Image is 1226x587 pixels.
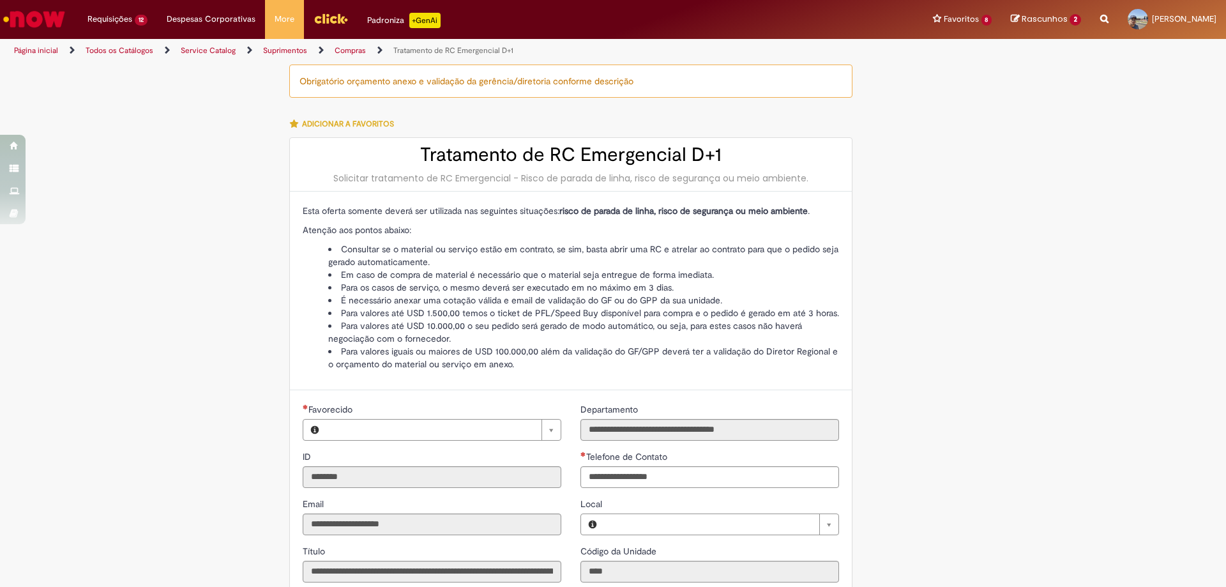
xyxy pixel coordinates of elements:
[303,545,328,558] label: Somente leitura - Título
[303,224,839,236] p: Atenção aos pontos abaixo:
[580,452,586,457] span: Obrigatório Preenchido
[580,561,839,583] input: Código da Unidade
[580,404,640,415] span: Somente leitura - Departamento
[303,450,314,463] label: Somente leitura - ID
[1011,13,1081,26] a: Rascunhos
[308,404,355,415] span: Necessários - Favorecido
[580,419,839,441] input: Departamento
[87,13,132,26] span: Requisições
[367,13,441,28] div: Padroniza
[303,514,561,535] input: Email
[275,13,294,26] span: More
[303,466,561,488] input: ID
[303,545,328,557] span: Somente leitura - Título
[1152,13,1216,24] span: [PERSON_NAME]
[328,243,839,268] li: Consultar se o material ou serviço estão em contrato, se sim, basta abrir uma RC e atrelar ao con...
[1,6,67,32] img: ServiceNow
[302,119,394,129] span: Adicionar a Favoritos
[263,45,307,56] a: Suprimentos
[409,13,441,28] p: +GenAi
[580,545,659,558] label: Somente leitura - Código da Unidade
[135,15,148,26] span: 12
[303,144,839,165] h2: Tratamento de RC Emergencial D+1
[181,45,236,56] a: Service Catalog
[580,545,659,557] span: Somente leitura - Código da Unidade
[167,13,255,26] span: Despesas Corporativas
[289,111,401,137] button: Adicionar a Favoritos
[303,204,839,217] p: Esta oferta somente deverá ser utilizada nas seguintes situações: .
[580,403,640,416] label: Somente leitura - Departamento
[328,307,839,319] li: Para valores até USD 1.500,00 temos o ticket de PFL/Speed Buy disponível para compra e o pedido é...
[604,514,838,535] a: Limpar campo Local
[559,205,808,217] strong: risco de parada de linha, risco de segurança ou meio ambiente
[303,561,561,583] input: Título
[580,466,839,488] input: Telefone de Contato
[10,39,808,63] ul: Trilhas de página
[314,9,348,28] img: click_logo_yellow_360x200.png
[586,451,670,462] span: Telefone de Contato
[1070,14,1081,26] span: 2
[303,404,308,409] span: Necessários
[328,281,839,294] li: Para os casos de serviço, o mesmo deverá ser executado em no máximo em 3 dias.
[944,13,979,26] span: Favoritos
[581,514,604,535] button: Local, Visualizar este registro
[328,319,839,345] li: Para valores até USD 10.000,00 o seu pedido será gerado de modo automático, ou seja, para estes c...
[335,45,366,56] a: Compras
[580,498,605,510] span: Local
[981,15,992,26] span: 8
[303,498,326,510] label: Somente leitura - Email
[14,45,58,56] a: Página inicial
[326,420,561,440] a: Limpar campo Favorecido
[303,172,839,185] div: Solicitar tratamento de RC Emergencial - Risco de parada de linha, risco de segurança ou meio amb...
[328,268,839,281] li: Em caso de compra de material é necessário que o material seja entregue de forma imediata.
[86,45,153,56] a: Todos os Catálogos
[289,65,852,98] div: Obrigatório orçamento anexo e validação da gerência/diretoria conforme descrição
[1022,13,1068,25] span: Rascunhos
[328,345,839,370] li: Para valores iguais ou maiores de USD 100.000,00 além da validação do GF/GPP deverá ter a validaç...
[328,294,839,307] li: É necessário anexar uma cotação válida e email de validação do GF ou do GPP da sua unidade.
[303,451,314,462] span: Somente leitura - ID
[303,420,326,440] button: Favorecido, Visualizar este registro
[393,45,513,56] a: Tratamento de RC Emergencial D+1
